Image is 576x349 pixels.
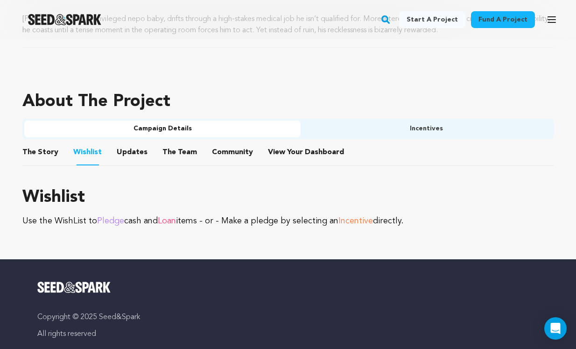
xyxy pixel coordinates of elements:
a: ViewYourDashboard [268,147,346,158]
p: Copyright © 2025 Seed&Spark [37,312,539,323]
span: Updates [117,147,148,158]
span: Pledge [97,217,124,225]
span: Incentive [338,217,373,225]
span: Community [212,147,253,158]
h1: Wishlist [22,188,554,207]
span: Team [162,147,197,158]
a: Start a project [399,11,465,28]
img: Seed&Spark Logo [37,282,111,293]
span: Story [22,147,58,158]
img: Seed&Spark Logo Dark Mode [28,14,101,25]
span: Your [268,147,346,158]
span: Wishlist [73,147,102,158]
a: Seed&Spark Homepage [37,282,539,293]
a: Fund a project [471,11,535,28]
a: Seed&Spark Homepage [28,14,101,25]
button: Incentives [301,121,552,137]
h1: About The Project [22,93,170,111]
p: All rights reserved [37,328,539,340]
span: The [22,147,36,158]
span: The [162,147,176,158]
p: Use the WishList to cash and items - or - Make a pledge by selecting an directly. [22,214,554,228]
div: Open Intercom Messenger [544,317,567,340]
span: Loan [158,217,176,225]
span: Dashboard [305,147,344,158]
button: Campaign Details [24,121,301,137]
